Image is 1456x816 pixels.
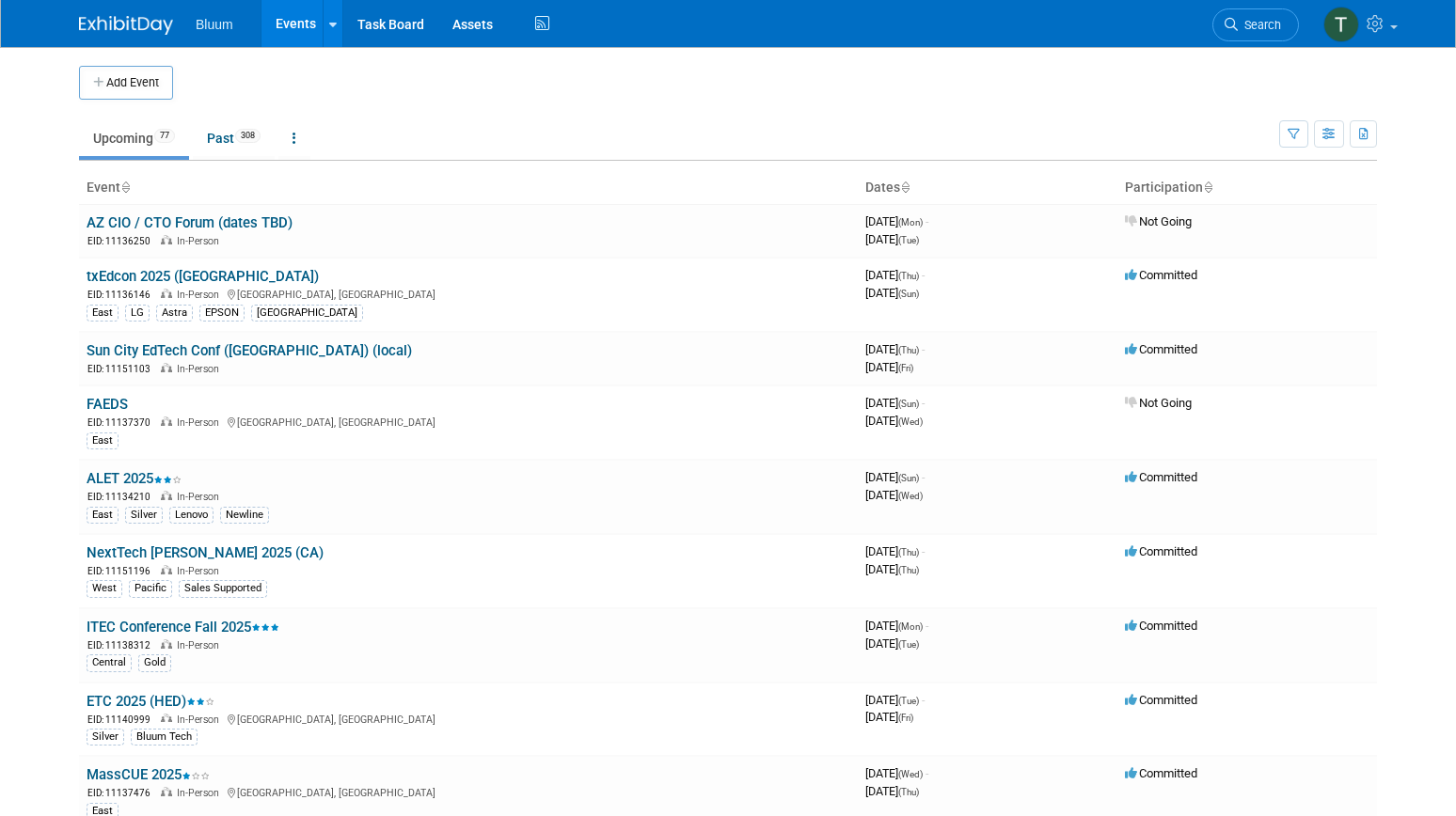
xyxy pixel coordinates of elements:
a: NextTech [PERSON_NAME] 2025 (CA) [87,544,324,561]
div: Pacific [129,580,172,597]
span: (Tue) [898,235,919,245]
span: [DATE] [865,360,913,374]
th: Dates [858,172,1117,204]
span: (Tue) [898,696,919,706]
span: [DATE] [865,766,928,780]
span: (Thu) [898,787,919,797]
span: (Mon) [898,621,923,632]
span: Bluum [196,17,233,32]
span: [DATE] [865,710,913,724]
a: ETC 2025 (HED) [87,693,214,710]
a: ITEC Conference Fall 2025 [87,619,279,636]
span: In-Person [177,363,225,375]
span: [DATE] [865,396,925,410]
div: Lenovo [169,507,214,524]
span: EID: 11137476 [87,788,158,798]
div: East [87,507,119,524]
span: EID: 11136250 [87,236,158,246]
span: Not Going [1125,396,1192,410]
div: [GEOGRAPHIC_DATA], [GEOGRAPHIC_DATA] [87,711,850,727]
img: In-Person Event [161,289,172,298]
span: In-Person [177,235,225,247]
span: EID: 11151196 [87,566,158,576]
span: [DATE] [865,693,925,707]
span: 308 [235,129,261,143]
span: In-Person [177,491,225,503]
div: EPSON [199,305,245,322]
span: - [922,693,925,707]
span: - [922,268,925,282]
span: EID: 11138312 [87,640,158,651]
a: Past308 [193,120,275,156]
span: Committed [1125,766,1197,780]
div: [GEOGRAPHIC_DATA], [GEOGRAPHIC_DATA] [87,286,850,302]
a: MassCUE 2025 [87,766,210,783]
div: Silver [87,729,124,745]
span: In-Person [177,416,225,429]
div: Bluum Tech [131,729,198,745]
span: (Fri) [898,363,913,373]
div: East [87,305,119,322]
img: In-Person Event [161,714,172,723]
span: (Fri) [898,713,913,723]
span: [DATE] [865,414,923,428]
span: Not Going [1125,214,1192,228]
span: [DATE] [865,544,925,558]
div: West [87,580,122,597]
img: In-Person Event [161,491,172,500]
span: EID: 11151103 [87,364,158,374]
span: EID: 11137370 [87,417,158,428]
div: [GEOGRAPHIC_DATA] [251,305,363,322]
span: [DATE] [865,488,923,502]
div: [GEOGRAPHIC_DATA], [GEOGRAPHIC_DATA] [87,784,850,800]
span: In-Person [177,639,225,651]
span: - [922,470,925,484]
span: [DATE] [865,470,925,484]
th: Participation [1117,172,1377,204]
span: - [922,544,925,558]
div: Gold [138,654,171,671]
span: [DATE] [865,286,919,300]
span: (Thu) [898,547,919,557]
span: Committed [1125,693,1197,707]
span: [DATE] [865,784,919,798]
span: EID: 11134210 [87,492,158,502]
span: - [922,342,925,356]
a: Sun City EdTech Conf ([GEOGRAPHIC_DATA]) (local) [87,342,412,359]
th: Event [79,172,858,204]
span: (Sun) [898,473,919,483]
span: Committed [1125,342,1197,356]
span: [DATE] [865,342,925,356]
span: EID: 11140999 [87,714,158,725]
a: Search [1212,8,1299,41]
a: AZ CIO / CTO Forum (dates TBD) [87,214,293,231]
span: [DATE] [865,619,928,633]
a: Sort by Event Name [120,180,130,195]
img: In-Person Event [161,565,172,574]
a: Upcoming77 [79,120,189,156]
span: [DATE] [865,232,919,246]
img: ExhibitDay [79,16,173,35]
div: Central [87,654,132,671]
img: In-Person Event [161,416,172,426]
div: Silver [125,507,163,524]
a: ALET 2025 [87,470,182,487]
span: In-Person [177,289,225,301]
span: (Sun) [898,399,919,409]
span: In-Person [177,787,225,799]
span: - [922,396,925,410]
div: [GEOGRAPHIC_DATA], [GEOGRAPHIC_DATA] [87,414,850,430]
span: [DATE] [865,268,925,282]
span: (Thu) [898,271,919,281]
a: Sort by Start Date [900,180,910,195]
button: Add Event [79,66,173,100]
div: Sales Supported [179,580,267,597]
span: 77 [154,129,175,143]
span: (Wed) [898,416,923,427]
span: Committed [1125,268,1197,282]
span: - [926,766,928,780]
div: Astra [156,305,193,322]
span: Search [1238,18,1281,32]
a: FAEDS [87,396,128,413]
span: - [926,619,928,633]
